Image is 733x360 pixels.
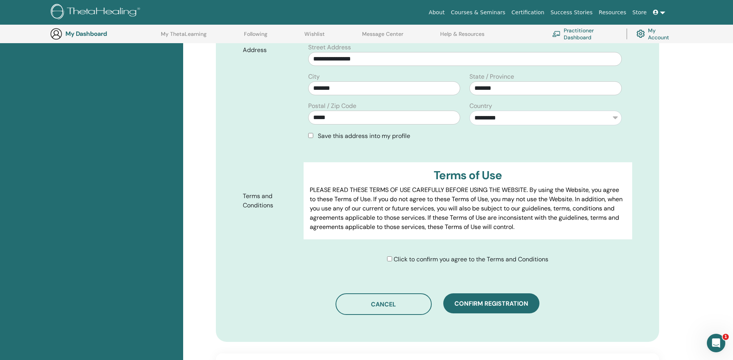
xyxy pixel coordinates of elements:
[552,31,561,37] img: chalkboard-teacher.svg
[443,293,539,313] button: Confirm registration
[65,30,142,37] h3: My Dashboard
[308,101,356,111] label: Postal / Zip Code
[552,25,617,42] a: Practitioner Dashboard
[469,101,492,111] label: Country
[508,5,547,20] a: Certification
[304,31,325,43] a: Wishlist
[336,293,432,315] button: Cancel
[394,255,548,263] span: Click to confirm you agree to the Terms and Conditions
[636,28,645,40] img: cog.svg
[237,43,304,57] label: Address
[469,72,514,81] label: State / Province
[308,43,351,52] label: Street Address
[454,299,528,308] span: Confirm registration
[237,189,304,213] label: Terms and Conditions
[440,31,484,43] a: Help & Resources
[50,28,62,40] img: generic-user-icon.jpg
[310,238,626,349] p: Lor IpsumDolorsi.ame Cons adipisci elits do eiusm tem incid, utl etdol, magnaali eni adminimve qu...
[244,31,267,43] a: Following
[51,4,143,21] img: logo.png
[723,334,729,340] span: 1
[448,5,509,20] a: Courses & Seminars
[308,72,320,81] label: City
[636,25,675,42] a: My Account
[707,334,725,352] iframe: Intercom live chat
[371,300,396,308] span: Cancel
[548,5,596,20] a: Success Stories
[161,31,207,43] a: My ThetaLearning
[318,132,410,140] span: Save this address into my profile
[310,185,626,232] p: PLEASE READ THESE TERMS OF USE CAREFULLY BEFORE USING THE WEBSITE. By using the Website, you agre...
[629,5,650,20] a: Store
[596,5,629,20] a: Resources
[310,168,626,182] h3: Terms of Use
[426,5,447,20] a: About
[362,31,403,43] a: Message Center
